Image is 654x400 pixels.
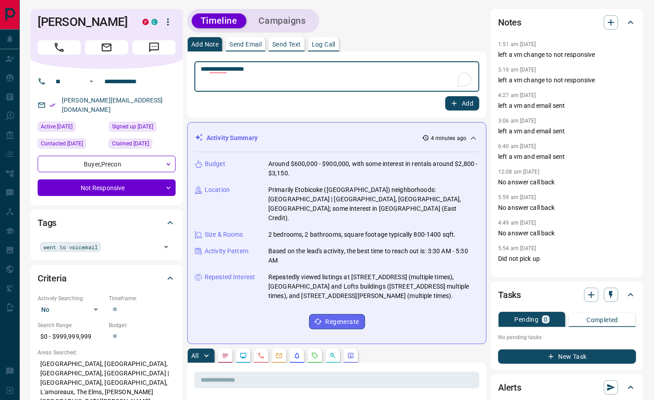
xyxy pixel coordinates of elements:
p: Budget: [109,321,176,329]
svg: Lead Browsing Activity [240,352,247,359]
span: Claimed [DATE] [112,139,149,148]
p: No pending tasks [498,331,636,344]
p: All [191,353,198,359]
p: 2 bedrooms, 2 bathrooms, square footage typically 800-1400 sqft. [268,230,456,239]
div: Thu Sep 18 2025 [38,139,104,151]
p: left a vm and email sent [498,101,636,111]
div: Tasks [498,284,636,306]
h2: Alerts [498,380,521,395]
p: left a vm and email sent [498,127,636,136]
div: No [38,302,104,317]
svg: Email Verified [49,102,56,108]
p: left a vm change to not responsive [498,76,636,85]
div: Activity Summary4 minutes ago [195,130,479,146]
p: Add Note [191,41,219,47]
div: Buyer , Precon [38,156,176,172]
div: Tags [38,212,176,234]
div: property.ca [142,19,149,25]
svg: Requests [311,352,318,359]
p: left a vm change to not responsive [498,50,636,60]
p: Around $600,000 - $900,000, with some interest in rentals around $2,800 - $3,150. [268,159,479,178]
p: 11:37 pm [DATE] [498,271,539,277]
p: 5:54 am [DATE] [498,245,536,251]
p: Size & Rooms [205,230,243,239]
svg: Calls [258,352,265,359]
svg: Emails [275,352,283,359]
p: Pending [515,316,539,323]
a: [PERSON_NAME][EMAIL_ADDRESS][DOMAIN_NAME] [62,97,163,113]
div: Wed Jun 01 2022 [109,122,176,134]
p: 4 minutes ago [431,134,466,142]
p: Based on the lead's activity, the best time to reach out is: 3:30 AM - 5:30 AM [268,247,479,265]
div: Alerts [498,377,636,398]
span: Active [DATE] [41,122,73,131]
p: No answer call back [498,203,636,213]
p: $0 - $999,999,999 [38,329,104,344]
p: 3:06 am [DATE] [498,118,536,124]
h2: Notes [498,15,521,30]
p: No answer call back [498,229,636,238]
p: 6:40 am [DATE] [498,143,536,149]
p: 4:27 am [DATE] [498,92,536,98]
span: went to voicemail [43,243,98,251]
div: Sun Oct 12 2025 [38,122,104,134]
div: Criteria [38,268,176,289]
span: Message [133,40,176,55]
p: Completed [586,317,618,323]
p: Activity Pattern [205,247,249,256]
svg: Listing Alerts [293,352,301,359]
svg: Opportunities [329,352,336,359]
p: left a vm and email sent [498,152,636,162]
button: Open [160,241,172,253]
div: Notes [498,12,636,33]
p: Repeated Interest [205,272,255,282]
p: Activity Summary [207,133,258,143]
p: 5:19 am [DATE] [498,67,536,73]
h2: Criteria [38,271,67,285]
span: Signed up [DATE] [112,122,153,131]
p: Did not pick up [498,254,636,264]
p: Timeframe: [109,294,176,302]
p: Primarily Etobicoke ([GEOGRAPHIC_DATA]) neighborhoods: [GEOGRAPHIC_DATA] | [GEOGRAPHIC_DATA], [GE... [268,185,479,223]
div: Sun Nov 06 2022 [109,139,176,151]
button: Timeline [192,13,246,28]
p: Send Text [272,41,301,47]
p: Actively Searching: [38,294,104,302]
span: Email [85,40,128,55]
span: Call [38,40,81,55]
h2: Tasks [498,288,521,302]
p: 5:59 am [DATE] [498,194,536,200]
textarea: To enrich screen reader interactions, please activate Accessibility in Grammarly extension settings [201,65,473,88]
div: Not Responsive [38,179,176,196]
button: New Task [498,349,636,364]
h1: [PERSON_NAME] [38,15,129,29]
span: Contacted [DATE] [41,139,83,148]
p: 0 [544,316,547,323]
button: Open [86,76,97,87]
p: No answer call back [498,178,636,187]
p: Log Call [312,41,336,47]
p: 4:49 am [DATE] [498,220,536,226]
button: Campaigns [250,13,315,28]
p: 12:08 am [DATE] [498,169,539,175]
h2: Tags [38,216,56,230]
p: Budget [205,159,225,169]
p: Repeatedly viewed listings at [STREET_ADDRESS] (multiple times), [GEOGRAPHIC_DATA] and Lofts buil... [268,272,479,301]
button: Regenerate [309,314,365,329]
p: 1:51 am [DATE] [498,41,536,47]
svg: Agent Actions [347,352,354,359]
button: Add [445,96,479,111]
p: Areas Searched: [38,349,176,357]
p: Send Email [229,41,262,47]
div: condos.ca [151,19,158,25]
p: Search Range: [38,321,104,329]
p: Location [205,185,230,195]
svg: Notes [222,352,229,359]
